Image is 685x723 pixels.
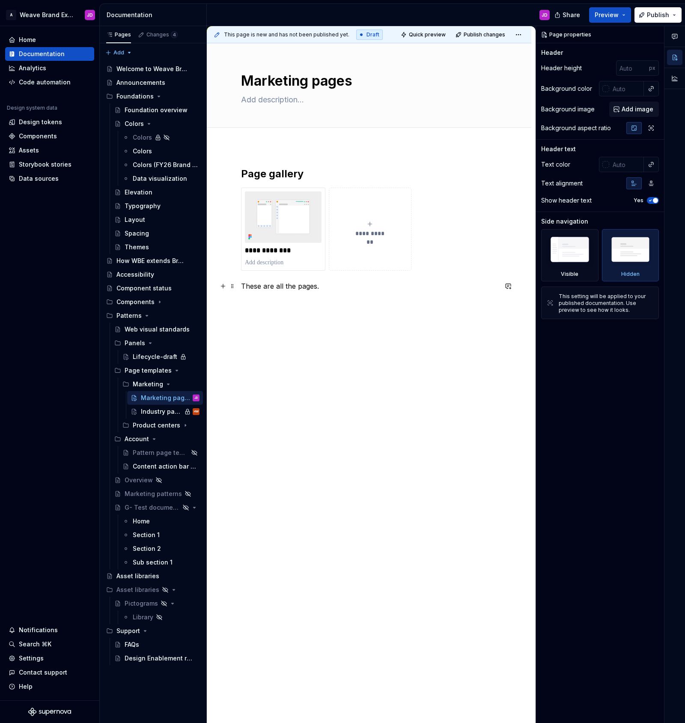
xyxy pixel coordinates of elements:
[2,6,98,24] button: AWeave Brand ExtendedJD
[127,405,203,418] a: Industry pageHW
[146,31,178,38] div: Changes
[541,145,576,153] div: Header text
[116,92,154,101] div: Foundations
[116,257,187,265] div: How WBE extends Brand
[602,229,659,281] div: Hidden
[111,651,203,665] a: Design Enablement requests
[103,62,203,665] div: Page tree
[542,12,548,18] div: JD
[464,31,505,38] span: Publish changes
[541,229,599,281] div: Visible
[647,11,669,19] span: Publish
[111,213,203,227] a: Layout
[5,143,94,157] a: Assets
[119,446,203,460] a: Pattern page template
[5,637,94,651] button: Search ⌘K
[87,12,93,18] div: JD
[119,610,203,624] a: Library
[103,295,203,309] div: Components
[119,172,203,185] a: Data visualization
[541,179,583,188] div: Text alignment
[561,271,578,278] div: Visible
[125,215,145,224] div: Layout
[116,311,142,320] div: Patterns
[119,542,203,556] a: Section 2
[133,448,188,457] div: Pattern page template
[171,31,178,38] span: 4
[125,366,172,375] div: Page templates
[5,47,94,61] a: Documentation
[5,623,94,637] button: Notifications
[125,599,158,608] div: Pictograms
[19,118,62,126] div: Design tokens
[133,133,152,142] div: Colors
[103,268,203,281] a: Accessibility
[5,158,94,171] a: Storybook stories
[113,49,124,56] span: Add
[125,640,139,649] div: FAQs
[133,421,180,430] div: Product centers
[111,227,203,240] a: Spacing
[103,624,203,638] div: Support
[133,174,187,183] div: Data visualization
[111,487,203,501] a: Marketing patterns
[5,680,94,693] button: Help
[550,7,586,23] button: Share
[116,284,172,293] div: Component status
[5,115,94,129] a: Design tokens
[119,460,203,473] a: Content action bar pattern
[119,556,203,569] a: Sub section 1
[239,71,495,91] textarea: Marketing pages
[541,105,595,114] div: Background image
[19,668,67,677] div: Contact support
[634,7,682,23] button: Publish
[107,11,203,19] div: Documentation
[125,120,144,128] div: Colors
[116,78,165,87] div: Announcements
[133,531,160,539] div: Section 1
[589,7,631,23] button: Preview
[133,517,150,526] div: Home
[398,29,450,41] button: Quick preview
[541,64,582,72] div: Header height
[103,47,135,59] button: Add
[19,78,71,87] div: Code automation
[19,64,46,72] div: Analytics
[28,708,71,716] svg: Supernova Logo
[245,191,322,243] img: f4cd7590-1d14-46c1-a2f7-7045e521efbc.png
[7,105,57,111] div: Design system data
[119,131,203,144] a: Colors
[111,638,203,651] a: FAQs
[116,586,159,594] div: Asset libraries
[103,583,203,597] div: Asset libraries
[19,174,59,183] div: Data sources
[19,146,39,155] div: Assets
[119,377,203,391] div: Marketing
[111,432,203,446] div: Account
[5,33,94,47] a: Home
[111,597,203,610] a: Pictograms
[609,102,659,117] button: Add image
[19,132,57,140] div: Components
[541,196,592,205] div: Show header text
[19,640,51,648] div: Search ⌘K
[5,61,94,75] a: Analytics
[634,197,643,204] label: Yes
[5,172,94,185] a: Data sources
[125,339,145,347] div: Panels
[19,654,44,663] div: Settings
[119,418,203,432] div: Product centers
[116,627,140,635] div: Support
[125,435,149,443] div: Account
[541,124,611,132] div: Background aspect ratio
[125,106,188,114] div: Foundation overview
[111,501,203,514] a: G- Test documentation page
[119,144,203,158] a: Colors
[125,325,190,334] div: Web visual standards
[649,65,655,72] p: px
[103,62,203,76] a: Welcome to Weave Brand Extended
[133,353,177,361] div: Lifecycle-draft
[224,31,349,38] span: This page is new and has not been published yet.
[622,105,653,114] span: Add image
[133,613,153,621] div: Library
